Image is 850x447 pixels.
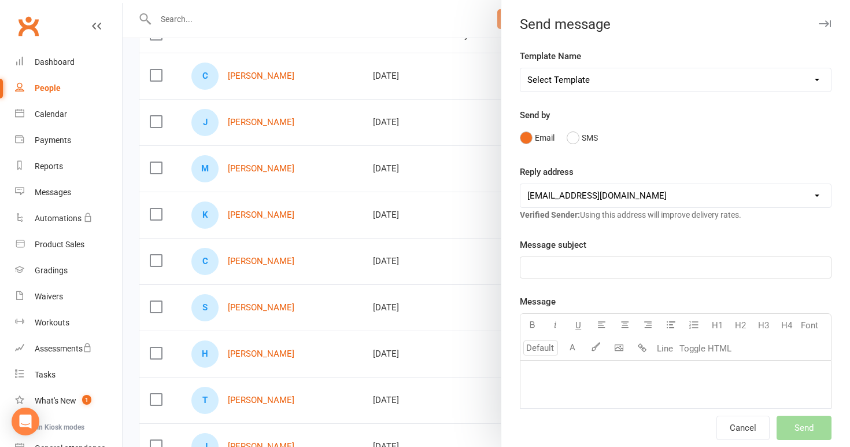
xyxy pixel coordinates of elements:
[752,314,775,337] button: H3
[15,49,122,75] a: Dashboard
[35,83,61,93] div: People
[82,395,91,405] span: 1
[520,210,741,219] span: Using this address will improve delivery rates.
[15,388,122,414] a: What's New1
[567,314,590,337] button: U
[520,238,586,252] label: Message subject
[35,344,92,353] div: Assessments
[15,153,122,179] a: Reports
[14,12,43,41] a: Clubworx
[15,232,122,258] a: Product Sales
[15,75,122,101] a: People
[35,214,82,223] div: Automations
[35,188,71,197] div: Messages
[575,320,581,331] span: U
[520,165,574,179] label: Reply address
[15,284,122,310] a: Waivers
[15,179,122,206] a: Messages
[798,314,821,337] button: Font
[35,57,75,67] div: Dashboard
[520,210,580,219] strong: Verified Sender:
[15,101,122,127] a: Calendar
[716,416,770,440] button: Cancel
[15,362,122,388] a: Tasks
[653,337,677,360] button: Line
[35,370,56,379] div: Tasks
[501,16,850,32] div: Send message
[35,109,67,119] div: Calendar
[15,336,122,362] a: Assessments
[677,337,734,360] button: Toggle HTML
[15,127,122,153] a: Payments
[729,314,752,337] button: H2
[35,162,63,171] div: Reports
[35,292,63,301] div: Waivers
[35,318,69,327] div: Workouts
[15,310,122,336] a: Workouts
[705,314,729,337] button: H1
[35,266,68,275] div: Gradings
[520,127,555,149] button: Email
[520,108,550,122] label: Send by
[12,408,39,435] div: Open Intercom Messenger
[35,240,84,249] div: Product Sales
[520,49,581,63] label: Template Name
[15,258,122,284] a: Gradings
[520,295,556,309] label: Message
[15,206,122,232] a: Automations
[561,337,584,360] button: A
[35,135,71,145] div: Payments
[35,396,76,405] div: What's New
[567,127,598,149] button: SMS
[523,340,558,356] input: Default
[775,314,798,337] button: H4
